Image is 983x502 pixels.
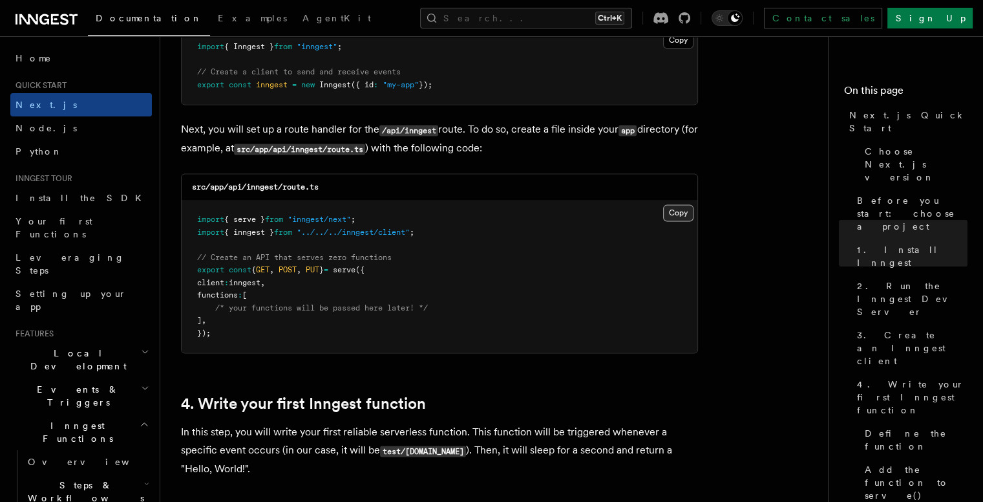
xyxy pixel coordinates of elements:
[10,246,152,282] a: Leveraging Steps
[337,42,342,51] span: ;
[10,173,72,184] span: Inngest tour
[197,253,392,262] span: // Create an API that serves zero functions
[324,265,328,274] span: =
[420,8,632,28] button: Search...Ctrl+K
[10,347,141,373] span: Local Development
[197,215,224,224] span: import
[860,140,967,189] a: Choose Next.js version
[852,373,967,422] a: 4. Write your first Inngest function
[181,120,698,158] p: Next, you will set up a route handler for the route. To do so, create a file inside your director...
[181,423,698,478] p: In this step, you will write your first reliable serverless function. This function will be trigg...
[297,228,410,237] span: "../../../inngest/client"
[857,243,967,269] span: 1. Install Inngest
[860,422,967,458] a: Define the function
[16,252,125,276] span: Leveraging Steps
[197,265,224,274] span: export
[210,4,295,35] a: Examples
[229,278,260,287] span: inngest
[10,140,152,163] a: Python
[181,395,426,413] a: 4. Write your first Inngest function
[306,265,319,274] span: PUT
[251,265,256,274] span: {
[16,216,92,239] span: Your first Functions
[279,265,297,274] span: POST
[595,12,624,25] kbd: Ctrl+K
[10,383,141,409] span: Events & Triggers
[265,215,283,224] span: from
[663,204,693,221] button: Copy
[295,4,379,35] a: AgentKit
[419,80,432,89] span: });
[852,189,967,238] a: Before you start: choose a project
[10,93,152,116] a: Next.js
[88,4,210,36] a: Documentation
[229,265,251,274] span: const
[712,10,743,26] button: Toggle dark mode
[197,67,401,76] span: // Create a client to send and receive events
[10,419,140,445] span: Inngest Functions
[857,279,967,318] span: 2. Run the Inngest Dev Server
[197,278,224,287] span: client
[849,109,967,135] span: Next.js Quick Start
[844,104,967,140] a: Next.js Quick Start
[10,342,152,378] button: Local Development
[380,446,466,457] code: test/[DOMAIN_NAME]
[379,125,438,136] code: /api/inngest
[857,378,967,417] span: 4. Write your first Inngest function
[224,215,265,224] span: { serve }
[224,42,274,51] span: { Inngest }
[224,228,274,237] span: { inngest }
[16,193,149,203] span: Install the SDK
[197,80,224,89] span: export
[202,316,206,325] span: ,
[857,194,967,233] span: Before you start: choose a project
[256,265,270,274] span: GET
[351,80,374,89] span: ({ id
[10,47,152,70] a: Home
[16,289,127,312] span: Setting up your app
[197,228,224,237] span: import
[242,290,247,300] span: [
[256,80,288,89] span: inngest
[10,329,54,339] span: Features
[10,210,152,246] a: Your first Functions
[292,80,297,89] span: =
[28,457,161,467] span: Overview
[764,8,882,28] a: Contact sales
[288,215,351,224] span: "inngest/next"
[865,427,967,453] span: Define the function
[319,80,351,89] span: Inngest
[852,238,967,274] a: 1. Install Inngest
[16,52,52,65] span: Home
[301,80,315,89] span: new
[865,463,967,502] span: Add the function to serve()
[663,32,693,49] button: Copy
[852,323,967,373] a: 3. Create an Inngest client
[333,265,355,274] span: serve
[10,80,67,91] span: Quick start
[351,215,355,224] span: ;
[383,80,419,89] span: "my-app"
[10,116,152,140] a: Node.js
[857,329,967,367] span: 3. Create an Inngest client
[238,290,242,300] span: :
[215,303,428,312] span: /* your functions will be passed here later! */
[410,228,414,237] span: ;
[10,414,152,450] button: Inngest Functions
[374,80,378,89] span: :
[16,100,77,110] span: Next.js
[10,282,152,318] a: Setting up your app
[229,80,251,89] span: const
[197,42,224,51] span: import
[865,145,967,184] span: Choose Next.js version
[887,8,973,28] a: Sign Up
[852,274,967,323] a: 2. Run the Inngest Dev Server
[197,290,238,300] span: functions
[297,265,301,274] span: ,
[10,186,152,210] a: Install the SDK
[16,123,77,133] span: Node.js
[297,42,337,51] span: "inngest"
[844,83,967,104] h4: On this page
[618,125,637,136] code: app
[270,265,274,274] span: ,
